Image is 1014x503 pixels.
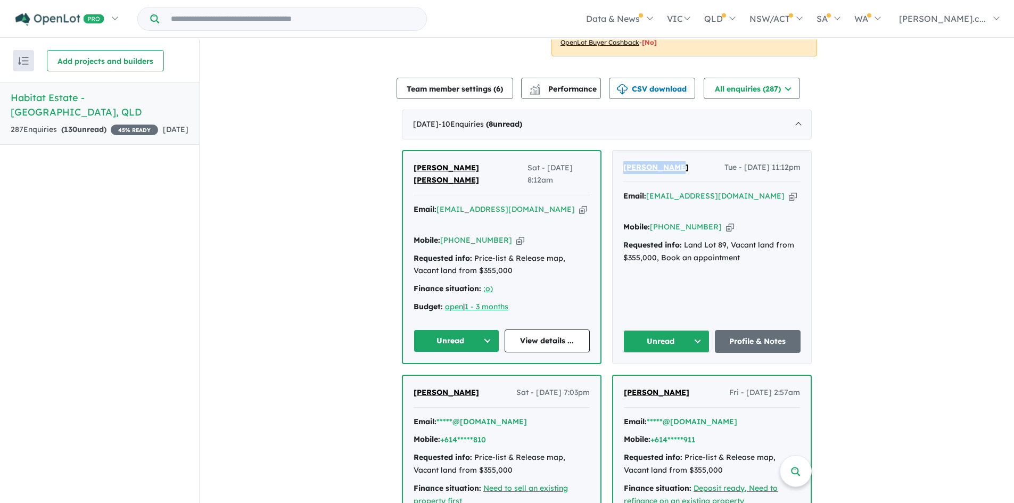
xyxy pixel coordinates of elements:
button: Unread [414,329,499,352]
a: Profile & Notes [715,330,801,353]
a: open [445,302,463,311]
button: Copy [789,191,797,202]
button: Team member settings (6) [397,78,513,99]
u: OpenLot Buyer Cashback [560,38,639,46]
span: [DATE] [163,125,188,134]
div: [DATE] [402,110,812,139]
button: Unread [623,330,710,353]
button: CSV download [609,78,695,99]
strong: Requested info: [623,240,682,250]
span: Sat - [DATE] 8:12am [527,162,590,187]
a: [PERSON_NAME] [414,386,479,399]
strong: ( unread) [61,125,106,134]
img: Openlot PRO Logo White [15,13,104,26]
span: - 10 Enquir ies [439,119,522,129]
button: Add projects and builders [47,50,164,71]
strong: Mobile: [414,235,440,245]
div: Price-list & Release map, Vacant land from $355,000 [624,451,800,477]
span: [PERSON_NAME] [PERSON_NAME] [414,163,479,185]
span: Fri - [DATE] 2:57am [729,386,800,399]
div: Price-list & Release map, Vacant land from $355,000 [414,451,590,477]
span: Sat - [DATE] 7:03pm [516,386,590,399]
strong: Email: [623,191,646,201]
button: Copy [516,235,524,246]
a: [PHONE_NUMBER] [440,235,512,245]
span: [PERSON_NAME] [624,387,689,397]
div: | [414,301,590,314]
a: [PERSON_NAME] [624,386,689,399]
a: [PHONE_NUMBER] [650,222,722,232]
strong: Finance situation: [414,483,481,493]
span: 8 [489,119,493,129]
a: [PERSON_NAME] [623,161,689,174]
a: View details ... [505,329,590,352]
span: 45 % READY [111,125,158,135]
button: All enquiries (287) [704,78,800,99]
a: [PERSON_NAME] [PERSON_NAME] [414,162,527,187]
button: Copy [726,221,734,233]
strong: Requested info: [414,253,472,263]
a: [EMAIL_ADDRESS][DOMAIN_NAME] [646,191,785,201]
strong: ( unread) [486,119,522,129]
strong: Finance situation: [414,284,481,293]
button: Copy [579,204,587,215]
span: Performance [531,84,597,94]
div: Price-list & Release map, Vacant land from $355,000 [414,252,590,278]
a: 1 - 3 months [465,302,508,311]
strong: Finance situation: [624,483,691,493]
strong: Email: [414,417,436,426]
strong: Mobile: [623,222,650,232]
strong: Requested info: [624,452,682,462]
span: [PERSON_NAME].c... [899,13,986,24]
span: Tue - [DATE] 11:12pm [724,161,801,174]
strong: Email: [624,417,647,426]
span: 130 [64,125,77,134]
span: [PERSON_NAME] [414,387,479,397]
span: 6 [496,84,500,94]
h5: Habitat Estate - [GEOGRAPHIC_DATA] , QLD [11,90,188,119]
input: Try estate name, suburb, builder or developer [161,7,424,30]
img: download icon [617,84,628,95]
div: 287 Enquir ies [11,123,158,136]
div: Land Lot 89, Vacant land from $355,000, Book an appointment [623,239,801,265]
a: ;o) [483,284,493,293]
span: [PERSON_NAME] [623,162,689,172]
strong: Requested info: [414,452,472,462]
strong: Mobile: [624,434,650,444]
strong: Mobile: [414,434,440,444]
img: line-chart.svg [530,84,540,90]
img: bar-chart.svg [530,87,540,94]
strong: Email: [414,204,436,214]
a: [EMAIL_ADDRESS][DOMAIN_NAME] [436,204,575,214]
strong: Budget: [414,302,443,311]
img: sort.svg [18,57,29,65]
span: [No] [642,38,657,46]
button: Performance [521,78,601,99]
